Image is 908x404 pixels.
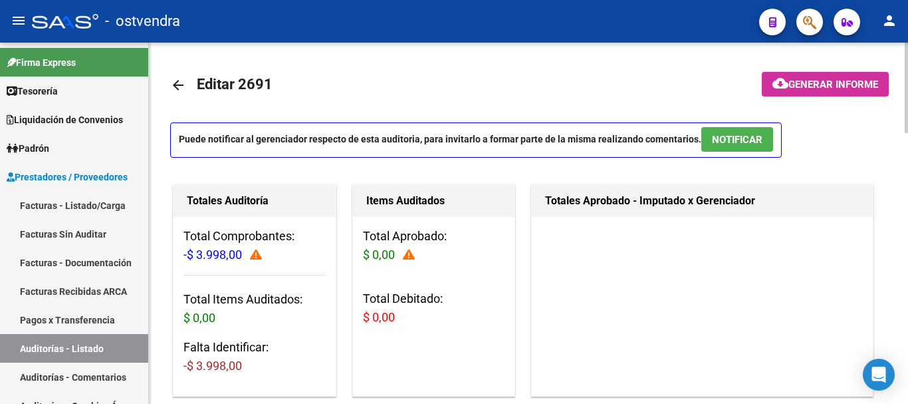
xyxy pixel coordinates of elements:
[363,248,395,262] span: $ 0,00
[788,79,878,91] span: Generar informe
[363,227,505,264] h3: Total Aprobado:
[7,112,123,127] span: Liquidación de Convenios
[7,84,58,99] span: Tesorería
[7,170,128,184] span: Prestadores / Proveedores
[366,190,502,212] h1: Items Auditados
[187,190,322,212] h1: Totales Auditoría
[183,248,242,262] span: -$ 3.998,00
[170,77,186,93] mat-icon: arrow_back
[881,13,897,29] mat-icon: person
[363,290,505,327] h3: Total Debitado:
[712,134,762,146] span: NOTIFICAR
[363,310,395,324] span: $ 0,00
[762,72,889,97] button: Generar informe
[863,359,895,391] div: Open Intercom Messenger
[11,13,27,29] mat-icon: menu
[545,190,859,212] h1: Totales Aprobado - Imputado x Gerenciador
[105,7,180,36] span: - ostvendra
[701,127,773,152] button: NOTIFICAR
[183,227,326,264] h3: Total Comprobantes:
[197,76,273,93] span: Editar 2691
[183,311,215,325] span: $ 0,00
[7,141,49,156] span: Padrón
[772,75,788,91] mat-icon: cloud_download
[170,122,782,158] p: Puede notificar al gerenciador respecto de esta auditoria, para invitarlo a formar parte de la mi...
[183,338,326,375] h3: Falta Identificar:
[7,55,76,70] span: Firma Express
[183,359,242,373] span: -$ 3.998,00
[183,290,326,327] h3: Total Items Auditados:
